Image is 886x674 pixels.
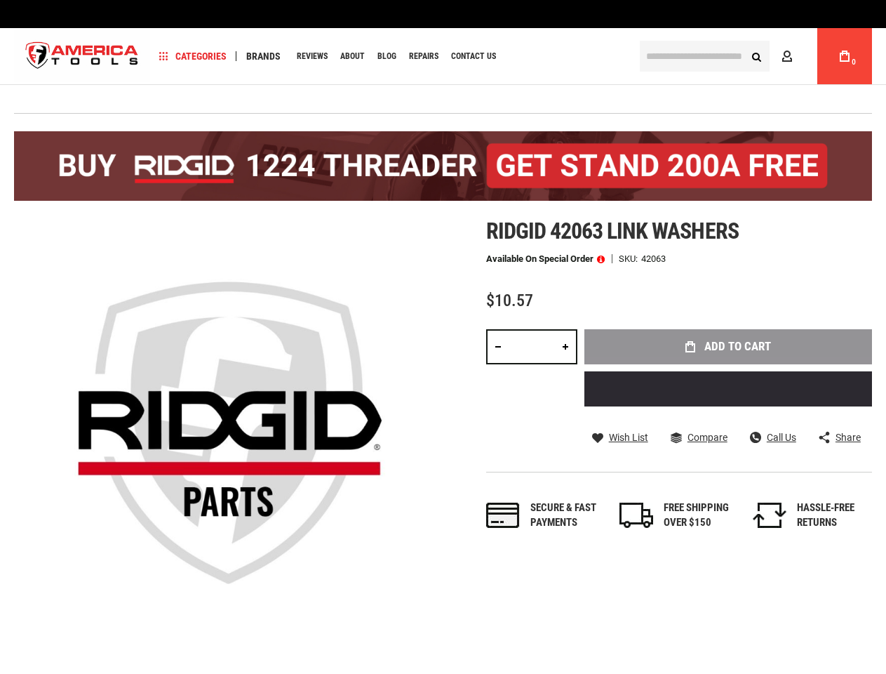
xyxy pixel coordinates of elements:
span: $10.57 [486,291,533,310]
a: Brands [240,47,287,66]
img: main product photo [14,218,443,648]
div: FREE SHIPPING OVER $150 [664,501,739,531]
span: Brands [246,51,281,61]
img: payments [486,503,520,528]
span: Categories [159,51,227,61]
img: BOGO: Buy the RIDGID® 1224 Threader (26092), get the 92467 200A Stand FREE! [14,131,872,201]
strong: SKU [619,254,641,263]
a: store logo [14,30,150,83]
a: Reviews [290,47,334,66]
a: Call Us [750,431,796,444]
div: Secure & fast payments [530,501,605,531]
a: 0 [831,28,858,84]
span: Blog [377,52,396,60]
a: Repairs [403,47,445,66]
span: About [340,52,365,60]
button: Search [743,43,770,70]
a: Categories [153,47,233,66]
img: returns [753,503,786,528]
div: HASSLE-FREE RETURNS [797,501,872,531]
img: shipping [619,503,653,528]
span: Repairs [409,52,438,60]
img: America Tools [14,30,150,83]
a: About [334,47,371,66]
span: Share [835,432,861,442]
span: Contact Us [451,52,496,60]
span: 0 [852,58,856,66]
p: Available on Special Order [486,254,605,264]
span: Ridgid 42063 link washers [486,218,739,244]
a: Compare [671,431,727,444]
span: Compare [687,432,727,442]
span: Call Us [767,432,796,442]
a: Wish List [592,431,648,444]
div: 42063 [641,254,666,263]
span: Wish List [609,432,648,442]
a: Blog [371,47,403,66]
span: Reviews [297,52,328,60]
a: Contact Us [445,47,502,66]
